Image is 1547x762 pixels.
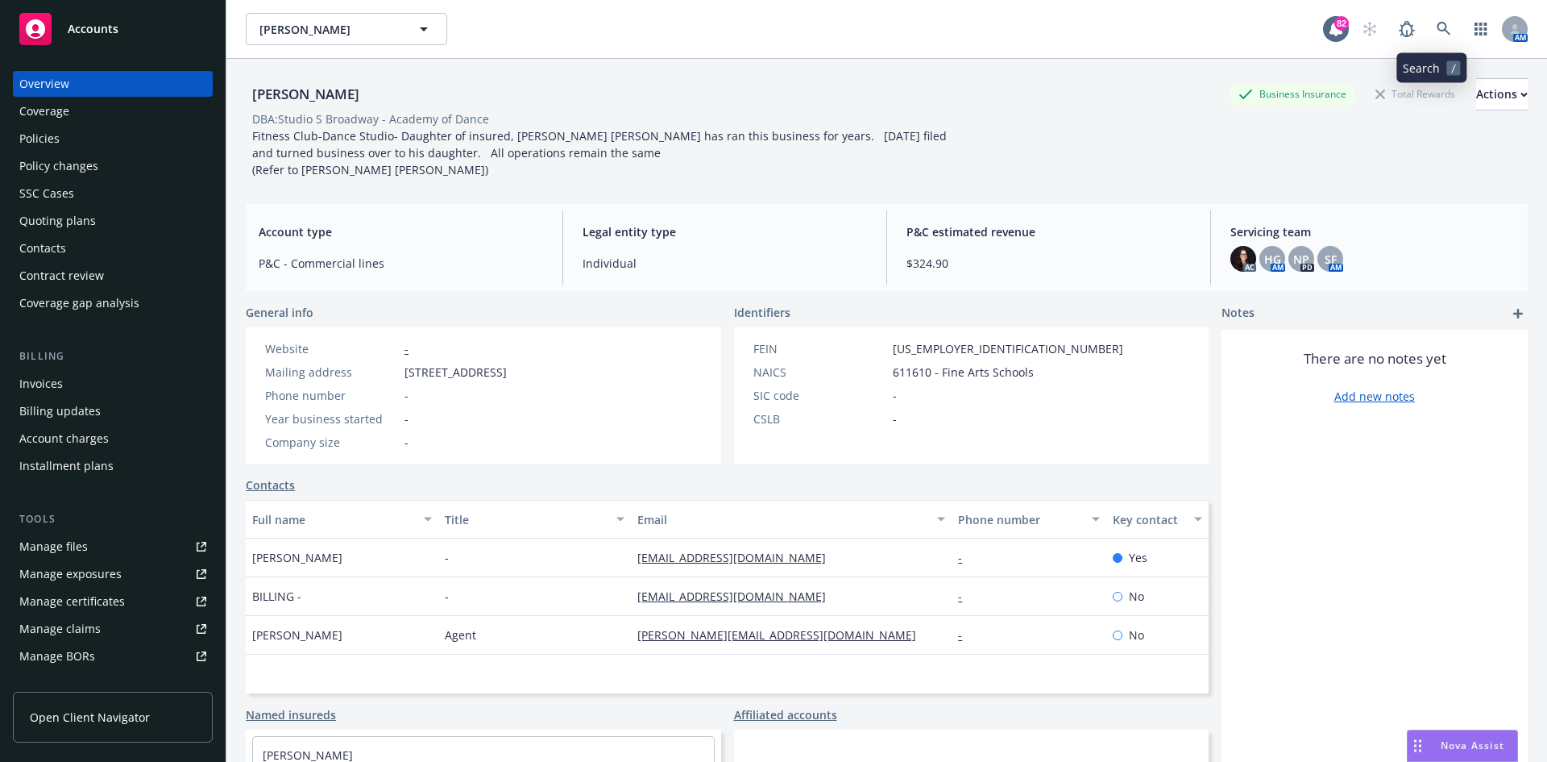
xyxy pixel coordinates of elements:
div: [PERSON_NAME] [246,84,366,105]
a: Summary of insurance [13,671,213,697]
a: [EMAIL_ADDRESS][DOMAIN_NAME] [637,589,839,604]
span: Account type [259,223,543,240]
span: There are no notes yet [1304,349,1446,369]
a: Billing updates [13,398,213,424]
div: Manage claims [19,616,101,642]
div: Key contact [1113,511,1184,528]
div: SSC Cases [19,181,74,206]
div: Full name [252,511,414,528]
a: [EMAIL_ADDRESS][DOMAIN_NAME] [637,550,839,565]
div: 82 [1334,16,1349,31]
span: Notes [1221,304,1255,323]
a: Invoices [13,371,213,397]
a: Manage claims [13,616,213,642]
span: General info [246,304,313,321]
a: Overview [13,71,213,97]
div: Contract review [19,263,104,289]
a: add [1508,304,1528,323]
span: [PERSON_NAME] [252,549,342,566]
span: Accounts [68,23,118,35]
a: Switch app [1465,13,1497,45]
img: photo [1230,246,1256,272]
span: Servicing team [1230,223,1515,240]
a: Policy changes [13,153,213,179]
button: [PERSON_NAME] [246,13,447,45]
div: Manage files [19,534,88,560]
span: SF [1325,251,1337,268]
span: - [445,588,449,605]
span: Legal entity type [583,223,867,240]
a: Report a Bug [1391,13,1423,45]
button: Title [438,500,631,539]
div: Installment plans [19,453,114,479]
a: Affiliated accounts [734,706,837,723]
span: [STREET_ADDRESS] [404,364,507,381]
div: Manage exposures [19,561,122,587]
span: - [404,410,409,427]
div: Billing [13,348,213,364]
a: Manage files [13,534,213,560]
span: P&C estimated revenue [906,223,1191,240]
a: Manage exposures [13,561,213,587]
span: - [445,549,449,566]
div: Manage certificates [19,589,125,614]
span: - [893,387,897,404]
span: BILLING - [252,588,301,605]
a: Coverage [13,98,213,124]
a: Manage BORs [13,643,213,669]
button: Email [631,500,952,539]
div: NAICS [753,364,886,381]
span: 611610 - Fine Arts Schools [893,364,1034,381]
a: Named insureds [246,706,336,723]
div: Quoting plans [19,208,96,234]
div: Actions [1476,79,1528,110]
button: Nova Assist [1407,730,1518,762]
span: Fitness Club-Dance Studio- Daughter of insured, [PERSON_NAME] [PERSON_NAME] has ran this business... [252,128,950,177]
div: Contacts [19,235,66,261]
span: Individual [583,255,867,272]
span: Identifiers [734,304,790,321]
span: Nova Assist [1441,739,1504,752]
a: Start snowing [1354,13,1386,45]
a: - [958,627,975,643]
a: Contacts [13,235,213,261]
span: Yes [1129,549,1147,566]
div: Summary of insurance [19,671,142,697]
a: Search [1428,13,1460,45]
div: Website [265,340,398,357]
span: - [404,434,409,451]
div: Phone number [265,387,398,404]
a: Contract review [13,263,213,289]
div: Account charges [19,426,109,452]
a: - [958,550,975,565]
a: [PERSON_NAME][EMAIL_ADDRESS][DOMAIN_NAME] [637,627,929,643]
a: Contacts [246,477,295,493]
span: No [1129,627,1144,643]
span: P&C - Commercial lines [259,255,543,272]
span: [PERSON_NAME] [259,21,399,38]
a: Quoting plans [13,208,213,234]
div: Email [637,511,927,528]
div: DBA: Studio S Broadway - Academy of Dance [252,110,489,127]
span: NP [1293,251,1309,268]
div: Coverage [19,98,69,124]
div: Manage BORs [19,643,95,669]
div: Drag to move [1408,731,1428,761]
div: Invoices [19,371,63,397]
div: Tools [13,511,213,527]
div: SIC code [753,387,886,404]
div: Phone number [958,511,1081,528]
a: - [404,341,409,356]
button: Phone number [952,500,1105,539]
div: Business Insurance [1230,84,1354,104]
span: $324.90 [906,255,1191,272]
button: Full name [246,500,438,539]
div: Billing updates [19,398,101,424]
div: Company size [265,434,398,451]
a: Accounts [13,6,213,52]
a: SSC Cases [13,181,213,206]
span: Open Client Navigator [30,709,150,726]
div: Policies [19,126,60,152]
div: Title [445,511,607,528]
div: CSLB [753,410,886,427]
